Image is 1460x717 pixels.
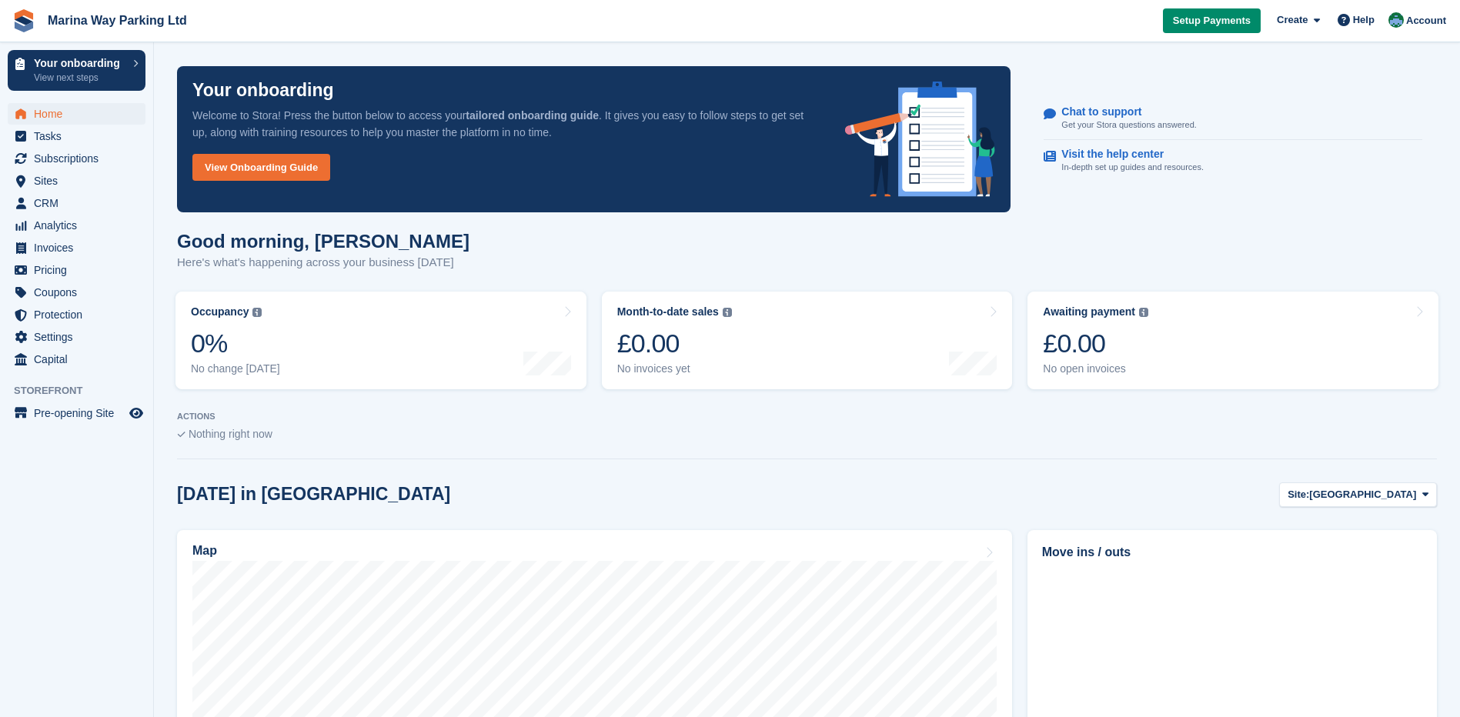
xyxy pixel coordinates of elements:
[1027,292,1438,389] a: Awaiting payment £0.00 No open invoices
[191,328,280,359] div: 0%
[175,292,586,389] a: Occupancy 0% No change [DATE]
[191,305,249,318] div: Occupancy
[34,348,126,370] span: Capital
[1277,12,1308,28] span: Create
[192,544,217,558] h2: Map
[1043,305,1135,318] div: Awaiting payment
[177,412,1437,422] p: ACTIONS
[127,404,145,422] a: Preview store
[34,282,126,303] span: Coupons
[617,362,732,375] div: No invoices yet
[8,192,145,214] a: menu
[177,254,469,272] p: Here's what's happening across your business [DATE]
[723,308,732,317] img: icon-info-grey-7440780725fd019a000dd9b08b2336e03edf1995a4989e88bcd33f0948082b44.svg
[8,237,145,258] a: menu
[34,304,126,325] span: Protection
[34,103,126,125] span: Home
[1043,328,1148,359] div: £0.00
[192,154,330,181] a: View Onboarding Guide
[1061,105,1184,118] p: Chat to support
[34,125,126,147] span: Tasks
[8,259,145,281] a: menu
[1042,543,1422,562] h2: Move ins / outs
[1173,13,1251,28] span: Setup Payments
[8,304,145,325] a: menu
[1163,8,1261,34] a: Setup Payments
[34,326,126,348] span: Settings
[1288,487,1309,502] span: Site:
[8,215,145,236] a: menu
[8,402,145,424] a: menu
[8,125,145,147] a: menu
[466,109,599,122] strong: tailored onboarding guide
[34,71,125,85] p: View next steps
[12,9,35,32] img: stora-icon-8386f47178a22dfd0bd8f6a31ec36ba5ce8667c1dd55bd0f319d3a0aa187defe.svg
[192,107,820,141] p: Welcome to Stora! Press the button below to access your . It gives you easy to follow steps to ge...
[8,170,145,192] a: menu
[1309,487,1416,502] span: [GEOGRAPHIC_DATA]
[8,282,145,303] a: menu
[177,432,185,438] img: blank_slate_check_icon-ba018cac091ee9be17c0a81a6c232d5eb81de652e7a59be601be346b1b6ddf79.svg
[1061,148,1191,161] p: Visit the help center
[252,308,262,317] img: icon-info-grey-7440780725fd019a000dd9b08b2336e03edf1995a4989e88bcd33f0948082b44.svg
[1406,13,1446,28] span: Account
[14,383,153,399] span: Storefront
[1061,161,1204,174] p: In-depth set up guides and resources.
[8,103,145,125] a: menu
[1279,482,1437,508] button: Site: [GEOGRAPHIC_DATA]
[189,428,272,440] span: Nothing right now
[602,292,1013,389] a: Month-to-date sales £0.00 No invoices yet
[34,192,126,214] span: CRM
[34,402,126,424] span: Pre-opening Site
[34,170,126,192] span: Sites
[8,148,145,169] a: menu
[34,237,126,258] span: Invoices
[1044,98,1422,140] a: Chat to support Get your Stora questions answered.
[1388,12,1404,28] img: Paul Lewis
[34,215,126,236] span: Analytics
[1043,362,1148,375] div: No open invoices
[1044,140,1422,182] a: Visit the help center In-depth set up guides and resources.
[1061,118,1196,132] p: Get your Stora questions answered.
[8,348,145,370] a: menu
[34,259,126,281] span: Pricing
[177,231,469,252] h1: Good morning, [PERSON_NAME]
[192,82,334,99] p: Your onboarding
[8,50,145,91] a: Your onboarding View next steps
[34,58,125,68] p: Your onboarding
[34,148,126,169] span: Subscriptions
[617,305,719,318] div: Month-to-date sales
[1353,12,1375,28] span: Help
[177,484,450,505] h2: [DATE] in [GEOGRAPHIC_DATA]
[42,8,193,33] a: Marina Way Parking Ltd
[1139,308,1148,317] img: icon-info-grey-7440780725fd019a000dd9b08b2336e03edf1995a4989e88bcd33f0948082b44.svg
[845,82,996,197] img: onboarding-info-6c161a55d2c0e0a8cae90662b2fe09162a5109e8cc188191df67fb4f79e88e88.svg
[8,326,145,348] a: menu
[191,362,280,375] div: No change [DATE]
[617,328,732,359] div: £0.00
